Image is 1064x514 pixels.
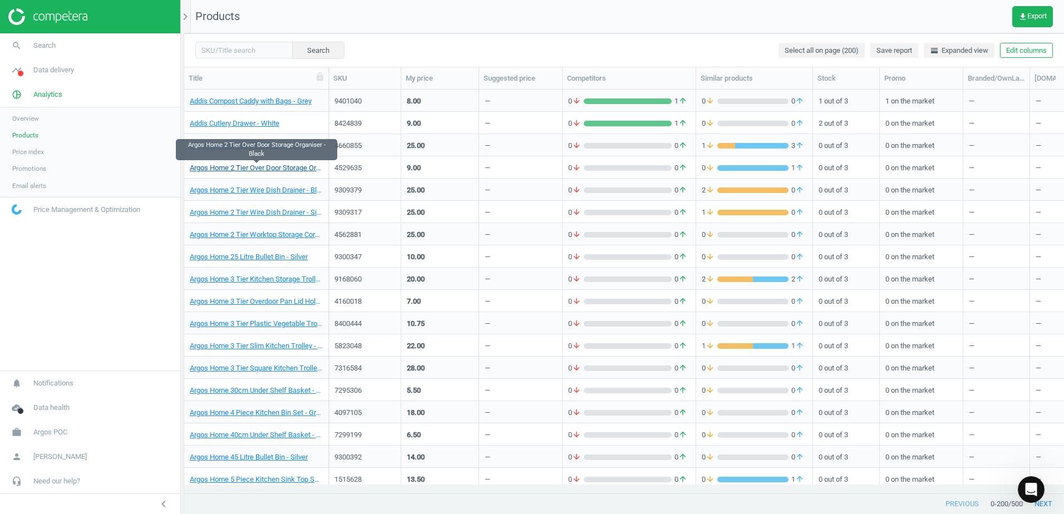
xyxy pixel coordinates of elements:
[706,385,715,396] i: arrow_downward
[195,9,240,23] span: Products
[702,96,717,106] span: 0
[6,422,27,443] i: work
[930,46,988,56] span: Expanded view
[706,185,715,195] i: arrow_downward
[176,139,337,160] div: Argos Home 2 Tier Over Door Storage Organiser - Black
[485,252,490,266] div: —
[672,363,690,373] span: 0
[819,202,874,221] div: 0 out of 3
[6,60,27,81] i: timeline
[33,378,73,388] span: Notifications
[334,252,395,262] div: 9300347
[819,224,874,244] div: 0 out of 3
[885,135,957,155] div: 0 on the market
[706,408,715,418] i: arrow_downward
[969,135,1024,155] div: —
[789,230,807,240] span: 0
[795,118,804,128] i: arrow_upward
[706,207,715,218] i: arrow_downward
[885,358,957,377] div: 0 on the market
[672,408,690,418] span: 0
[789,385,807,396] span: 0
[706,163,715,173] i: arrow_downward
[568,185,584,195] span: 0
[672,141,690,151] span: 0
[334,385,395,396] div: 7295306
[407,319,425,329] div: 10.75
[885,313,957,333] div: 0 on the market
[819,180,874,199] div: 0 out of 3
[568,96,584,106] span: 0
[885,113,957,132] div: 0 on the market
[485,296,490,310] div: —
[1023,494,1064,514] button: next
[12,164,46,173] span: Promotions
[190,118,279,128] a: Addis Cutlery Drawer - White
[678,207,687,218] i: arrow_upward
[789,163,807,173] span: 1
[334,341,395,351] div: 5823048
[190,207,323,218] a: Argos Home 2 Tier Wire Dish Drainer - Silver
[485,341,490,355] div: —
[789,118,807,128] span: 0
[407,96,421,106] div: 8.00
[885,402,957,422] div: 0 on the market
[819,157,874,177] div: 0 out of 3
[1018,12,1047,21] span: Export
[1012,6,1053,27] button: get_appExport
[678,363,687,373] i: arrow_upward
[789,296,807,307] span: 0
[572,408,581,418] i: arrow_downward
[672,118,690,128] span: 1
[568,408,584,418] span: 0
[795,96,804,106] i: arrow_upward
[407,163,421,173] div: 9.00
[789,185,807,195] span: 0
[33,452,87,462] span: [PERSON_NAME]
[179,10,192,23] i: chevron_right
[969,157,1024,177] div: —
[568,207,584,218] span: 0
[568,341,584,351] span: 0
[678,319,687,329] i: arrow_upward
[33,427,67,437] span: Argos POC
[678,185,687,195] i: arrow_upward
[572,141,581,151] i: arrow_downward
[12,204,22,215] img: wGWNvw8QSZomAAAAABJRU5ErkJggg==
[678,408,687,418] i: arrow_upward
[789,319,807,329] span: 0
[33,403,70,413] span: Data health
[885,202,957,221] div: 0 on the market
[819,313,874,333] div: 0 out of 3
[568,319,584,329] span: 0
[819,424,874,444] div: 0 out of 3
[885,424,957,444] div: 0 on the market
[568,363,584,373] span: 0
[706,319,715,329] i: arrow_downward
[572,363,581,373] i: arrow_downward
[672,341,690,351] span: 0
[33,476,80,486] span: Need our help?
[407,118,421,128] div: 9.00
[6,373,27,394] i: notifications
[789,141,807,151] span: 3
[885,246,957,266] div: 0 on the market
[572,230,581,240] i: arrow_downward
[678,274,687,284] i: arrow_upward
[678,163,687,173] i: arrow_upward
[785,46,859,56] span: Select all on page (200)
[8,8,87,25] img: ajHJNr6hYgQAAAAASUVORK5CYII=
[678,96,687,106] i: arrow_upward
[702,296,717,307] span: 0
[567,73,691,83] div: Competitors
[795,296,804,307] i: arrow_upward
[334,274,395,284] div: 9168060
[795,408,804,418] i: arrow_upward
[819,91,874,110] div: 1 out of 3
[485,274,490,288] div: —
[485,185,490,199] div: —
[485,363,490,377] div: —
[572,274,581,284] i: arrow_downward
[190,96,312,106] a: Addis Compost Caddy with Bags - Grey
[678,118,687,128] i: arrow_upward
